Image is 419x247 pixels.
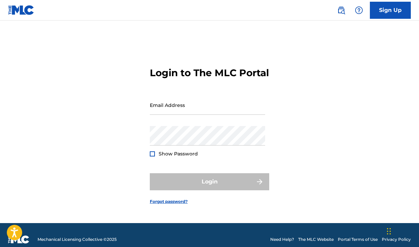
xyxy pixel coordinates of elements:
a: The MLC Website [298,236,334,243]
a: Sign Up [370,2,411,19]
img: MLC Logo [8,5,34,15]
a: Portal Terms of Use [338,236,378,243]
span: Show Password [159,151,198,157]
div: Seret [387,221,391,242]
a: Public Search [334,3,348,17]
div: Help [352,3,366,17]
iframe: Chat Widget [385,214,419,247]
span: Mechanical Licensing Collective © 2025 [38,236,117,243]
img: search [337,6,345,14]
img: help [355,6,363,14]
img: logo [8,235,29,244]
h3: Login to The MLC Portal [150,67,269,79]
a: Forgot password? [150,198,188,205]
a: Need Help? [270,236,294,243]
div: Widget Obrolan [385,214,419,247]
a: Privacy Policy [382,236,411,243]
